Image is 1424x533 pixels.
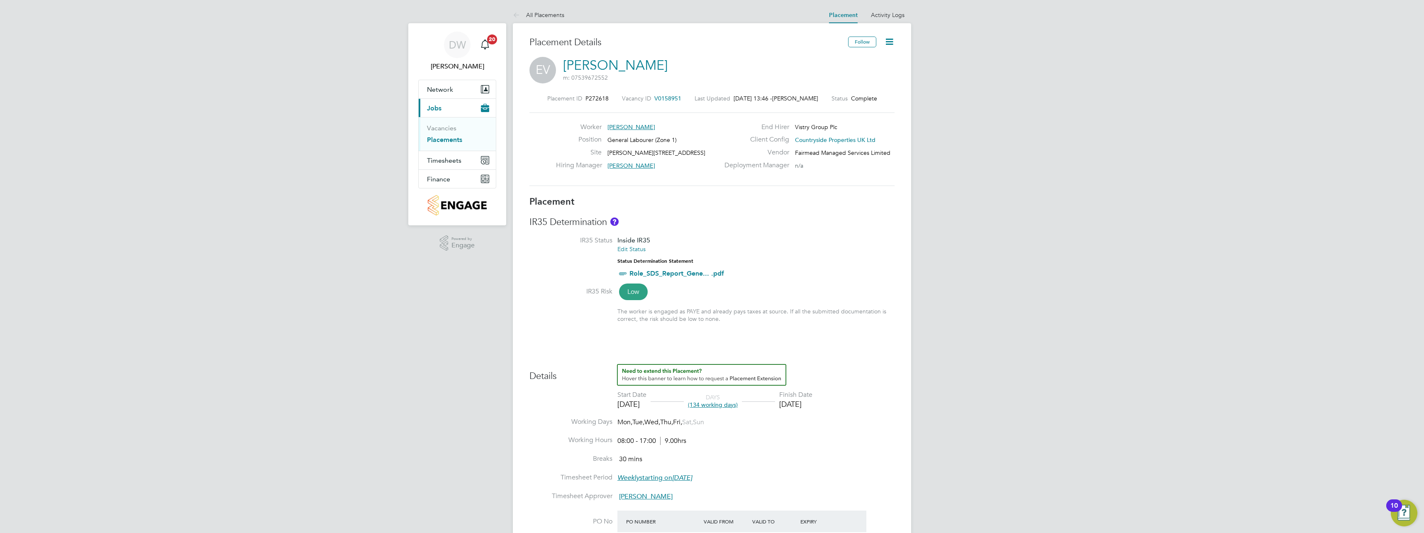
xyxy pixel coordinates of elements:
[585,95,609,102] span: P272618
[617,245,646,253] a: Edit Status
[617,236,650,244] span: Inside IR35
[449,39,466,50] span: DW
[529,455,612,463] label: Breaks
[607,149,705,156] span: [PERSON_NAME][STREET_ADDRESS]
[719,148,789,157] label: Vendor
[619,455,642,463] span: 30 mins
[427,175,450,183] span: Finance
[779,391,812,399] div: Finish Date
[654,95,681,102] span: V0158951
[529,492,612,501] label: Timesheet Approver
[419,99,496,117] button: Jobs
[529,216,895,228] h3: IR35 Determination
[529,236,612,245] label: IR35 Status
[610,218,619,226] button: About IR35
[734,95,772,102] span: [DATE] 13:46 -
[831,95,848,102] label: Status
[451,242,475,249] span: Engage
[848,37,876,47] button: Follow
[427,124,456,132] a: Vacancies
[695,95,730,102] label: Last Updated
[851,95,877,102] span: Complete
[529,196,575,207] b: Placement
[798,514,847,529] div: Expiry
[419,117,496,151] div: Jobs
[719,161,789,170] label: Deployment Manager
[419,151,496,169] button: Timesheets
[617,474,692,482] span: starting on
[660,437,686,445] span: 9.00hrs
[451,235,475,242] span: Powered by
[607,123,655,131] span: [PERSON_NAME]
[556,148,602,157] label: Site
[632,418,644,426] span: Tue,
[617,391,646,399] div: Start Date
[529,287,612,296] label: IR35 Risk
[617,258,693,264] strong: Status Determination Statement
[719,123,789,132] label: End Hirer
[871,11,905,19] a: Activity Logs
[673,418,682,426] span: Fri,
[617,474,639,482] em: Weekly
[427,104,441,112] span: Jobs
[563,57,668,73] a: [PERSON_NAME]
[795,162,803,169] span: n/a
[617,437,686,445] div: 08:00 - 17:00
[617,418,632,426] span: Mon,
[529,517,612,526] label: PO No
[672,474,692,482] em: [DATE]
[529,364,895,382] h3: Details
[1391,500,1417,526] button: Open Resource Center, 10 new notifications
[427,136,462,144] a: Placements
[644,418,660,426] span: Wed,
[617,308,895,323] div: The worker is engaged as PAYE and already pays taxes at source. If all the submitted documentatio...
[418,195,496,215] a: Go to home page
[408,23,506,225] nav: Main navigation
[487,34,497,44] span: 20
[622,95,651,102] label: Vacancy ID
[427,156,461,164] span: Timesheets
[682,418,693,426] span: Sat,
[772,95,818,102] span: [PERSON_NAME]
[779,399,812,409] div: [DATE]
[556,161,602,170] label: Hiring Manager
[1390,506,1398,516] div: 10
[418,32,496,71] a: DW[PERSON_NAME]
[529,418,612,426] label: Working Days
[688,401,738,408] span: (134 working days)
[617,364,786,386] button: How to extend a Placement?
[624,514,702,529] div: PO Number
[719,135,789,144] label: Client Config
[617,399,646,409] div: [DATE]
[547,95,582,102] label: Placement ID
[556,135,602,144] label: Position
[440,235,475,251] a: Powered byEngage
[419,170,496,188] button: Finance
[829,12,858,19] a: Placement
[607,162,655,169] span: [PERSON_NAME]
[418,61,496,71] span: Dan Williams
[529,37,842,49] h3: Placement Details
[629,269,724,277] a: Role_SDS_Report_Gene... .pdf
[684,394,742,408] div: DAYS
[693,418,704,426] span: Sun
[428,195,486,215] img: countryside-properties-logo-retina.png
[619,492,673,501] span: [PERSON_NAME]
[795,123,837,131] span: Vistry Group Plc
[795,149,890,156] span: Fairmead Managed Services Limited
[607,136,677,144] span: General Labourer (Zone 1)
[795,136,875,144] span: Countryside Properties UK Ltd
[477,32,493,58] a: 20
[427,86,453,93] span: Network
[529,436,612,445] label: Working Hours
[563,74,608,81] span: m: 07539672552
[702,514,750,529] div: Valid From
[419,80,496,98] button: Network
[529,57,556,83] span: EV
[556,123,602,132] label: Worker
[513,11,564,19] a: All Placements
[750,514,799,529] div: Valid To
[660,418,673,426] span: Thu,
[619,284,648,300] span: Low
[529,473,612,482] label: Timesheet Period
